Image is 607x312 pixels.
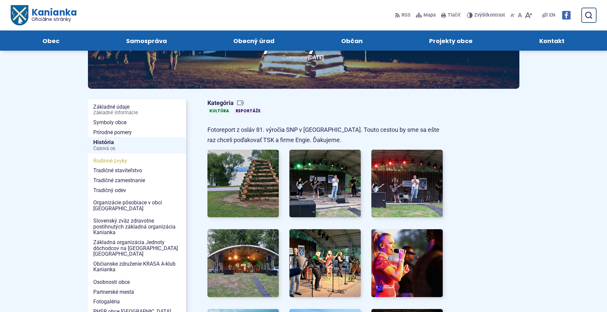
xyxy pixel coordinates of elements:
[93,297,181,307] span: Fotogaléria
[474,12,487,18] span: Zvýšiť
[88,277,186,287] a: Osobnosti obce
[88,118,186,128] a: Symboly obce
[562,11,570,20] img: Prejsť na Facebook stránku
[93,102,181,118] span: Základné údaje
[93,118,181,128] span: Symboly obce
[93,176,181,185] span: Tradičné zamestnanie
[423,11,436,19] span: Mapa
[207,150,279,218] img: 1
[11,5,77,26] a: Logo Kanianka, prejsť na domovskú stránku.
[93,259,181,275] span: Občianske združenie KRASA A-klub Kanianka
[93,166,181,176] span: Tradičné staviteľstvo
[308,54,324,61] span: [DATE]
[88,185,186,195] a: Tradičný odev
[429,30,473,51] span: Projekty obce
[207,125,443,145] p: Fotoreport z osláv 81. výročia SNP v [GEOGRAPHIC_DATA]. Touto cestou by sme sa ešte raz chceli po...
[207,99,265,107] span: Kategória
[88,198,186,213] a: Organizácie pôsobiace v obci [GEOGRAPHIC_DATA]
[289,150,361,218] a: Otvoriť obrázok v popupe.
[93,198,181,213] span: Organizácie pôsobiace v obci [GEOGRAPHIC_DATA]
[448,13,460,18] span: Tlačiť
[93,277,181,287] span: Osobnosti obce
[126,30,167,51] span: Samospráva
[88,137,186,153] a: HistóriaČasová os
[88,216,186,237] a: Slovenský zväz zdravotne postihnutých základná organizácia Kanianka
[403,30,499,51] a: Projekty obce
[16,30,86,51] a: Obec
[93,216,181,237] span: Slovenský zväz zdravotne postihnutých základná organizácia Kanianka
[402,11,411,19] span: RSS
[88,176,186,185] a: Tradičné zamestnanie
[93,287,181,297] span: Partnerské mestá
[93,110,181,116] span: Základné informácie
[100,30,194,51] a: Samospráva
[207,229,279,297] a: Otvoriť obrázok v popupe.
[93,137,181,153] span: História
[539,30,565,51] span: Kontakt
[93,146,181,151] span: Časová os
[516,8,523,22] button: Nastaviť pôvodnú veľkosť písma
[88,128,186,137] a: Prírodné pomery
[371,150,443,218] a: Otvoriť obrázok v popupe.
[289,150,361,218] img: 2
[315,30,390,51] a: Občan
[474,13,505,18] span: kontrast
[93,156,181,166] span: Rodinné zvyky
[88,156,186,166] a: Rodinné zvyky
[88,259,186,275] a: Občianske združenie KRASA A-klub Kanianka
[371,150,443,218] img: 3
[93,237,181,259] span: Základná organizácia Jednoty dôchodcov na [GEOGRAPHIC_DATA] [GEOGRAPHIC_DATA]
[289,229,361,297] img: 5
[88,287,186,297] a: Partnerské mestá
[289,229,361,297] a: Otvoriť obrázok v popupe.
[523,8,534,22] button: Zväčšiť veľkosť písma
[88,166,186,176] a: Tradičné staviteľstvo
[207,30,301,51] a: Obecný úrad
[234,107,263,114] a: Reportáže
[341,30,363,51] span: Občan
[28,8,76,22] span: Kanianka
[88,237,186,259] a: Základná organizácia Jednoty dôchodcov na [GEOGRAPHIC_DATA] [GEOGRAPHIC_DATA]
[207,107,231,114] a: Kultúra
[11,5,28,26] img: Prejsť na domovskú stránku
[31,17,77,22] span: Oficiálne stránky
[371,229,443,297] a: Otvoriť obrázok v popupe.
[93,185,181,195] span: Tradičný odev
[42,30,59,51] span: Obec
[233,30,274,51] span: Obecný úrad
[207,229,279,297] img: 4
[509,8,516,22] button: Zmenšiť veľkosť písma
[395,8,412,22] a: RSS
[93,128,181,137] span: Prírodné pomery
[207,150,279,218] a: Otvoriť obrázok v popupe.
[549,11,555,19] span: EN
[109,53,498,62] p: Zverejnené .
[467,8,506,22] button: Zvýšiťkontrast
[88,102,186,118] a: Základné údajeZákladné informácie
[415,8,437,22] a: Mapa
[217,34,391,55] span: Oslavy 81. výročia SNP
[371,229,443,297] img: 6
[440,8,462,22] button: Tlačiť
[88,297,186,307] a: Fotogaléria
[548,11,557,19] a: EN
[513,30,591,51] a: Kontakt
